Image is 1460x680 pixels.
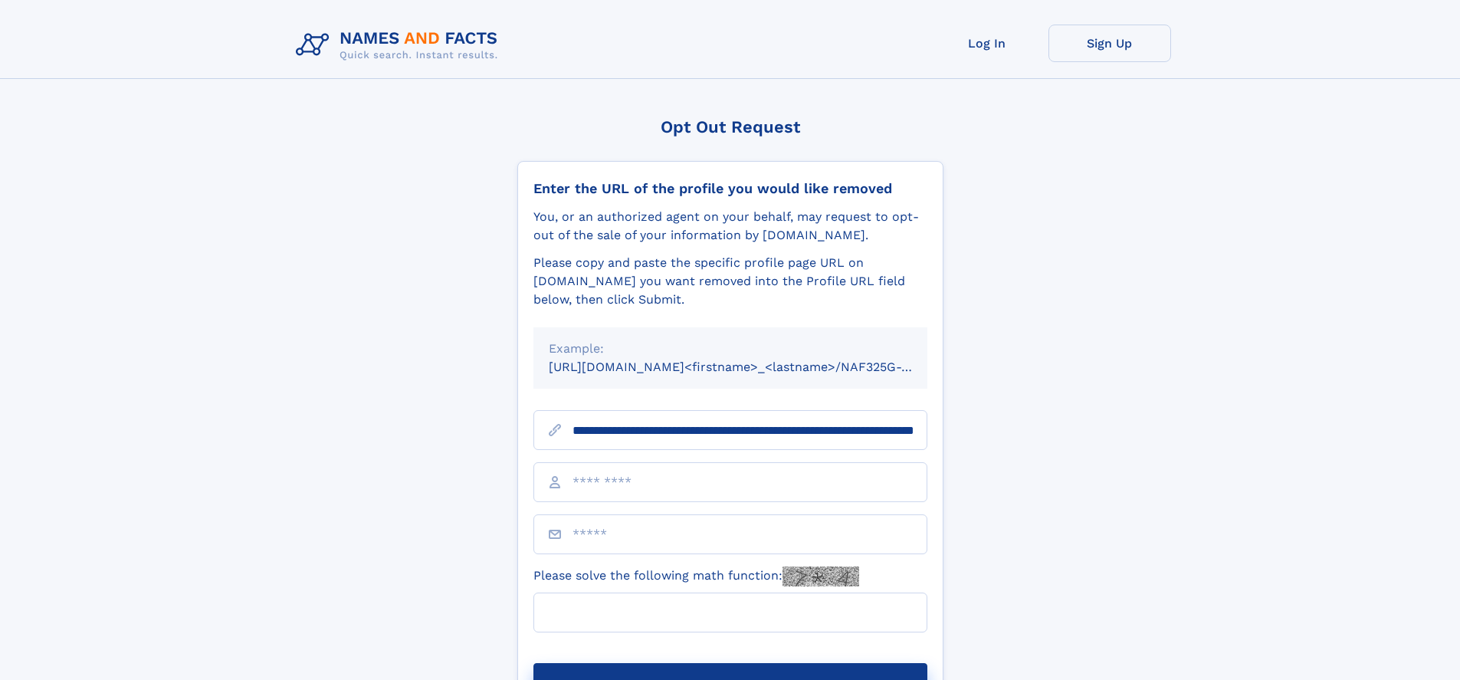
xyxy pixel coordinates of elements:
[926,25,1048,62] a: Log In
[533,254,927,309] div: Please copy and paste the specific profile page URL on [DOMAIN_NAME] you want removed into the Pr...
[549,340,912,358] div: Example:
[533,208,927,245] div: You, or an authorized agent on your behalf, may request to opt-out of the sale of your informatio...
[1048,25,1171,62] a: Sign Up
[533,180,927,197] div: Enter the URL of the profile you would like removed
[549,360,956,374] small: [URL][DOMAIN_NAME]<firstname>_<lastname>/NAF325G-xxxxxxxx
[290,25,510,66] img: Logo Names and Facts
[517,117,943,136] div: Opt Out Request
[533,567,859,586] label: Please solve the following math function:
